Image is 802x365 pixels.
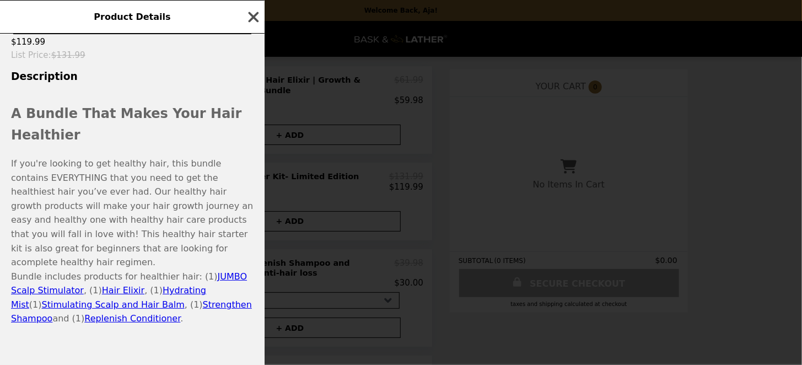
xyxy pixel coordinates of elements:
a: Stimulating Scalp and Hair Balm [42,299,185,310]
span: (1) [29,299,42,310]
span: Bundle includes products for healthier hair: (1) [11,271,218,282]
span: If you're looking to get healthy hair, this bundle contains EVERYTHING that you need to get the h... [11,158,253,267]
span: $131.99 [51,50,85,60]
span: . [153,257,155,267]
span: . [180,313,183,324]
span: , (1) [84,285,102,296]
a: Replenish Conditioner [84,313,180,324]
span: and (1) [52,313,84,324]
a: Hydrating Mist [11,285,206,310]
span: , (1) [144,285,163,296]
span: Product Details [94,12,170,22]
h2: A Bundle That Makes Your Hair Healthier [11,103,254,146]
span: , (1) [185,299,203,310]
span: complete healthy hair regimen [17,257,153,267]
a: Hair Elixir [102,285,144,296]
